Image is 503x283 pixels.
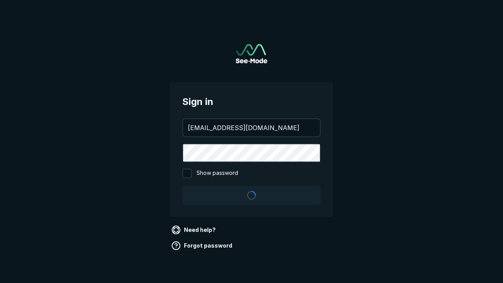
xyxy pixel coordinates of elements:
a: Need help? [170,224,219,236]
img: See-Mode Logo [236,44,267,63]
a: Go to sign in [236,44,267,63]
a: Forgot password [170,239,235,252]
span: Sign in [182,95,321,109]
span: Show password [196,169,238,178]
input: your@email.com [183,119,320,136]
